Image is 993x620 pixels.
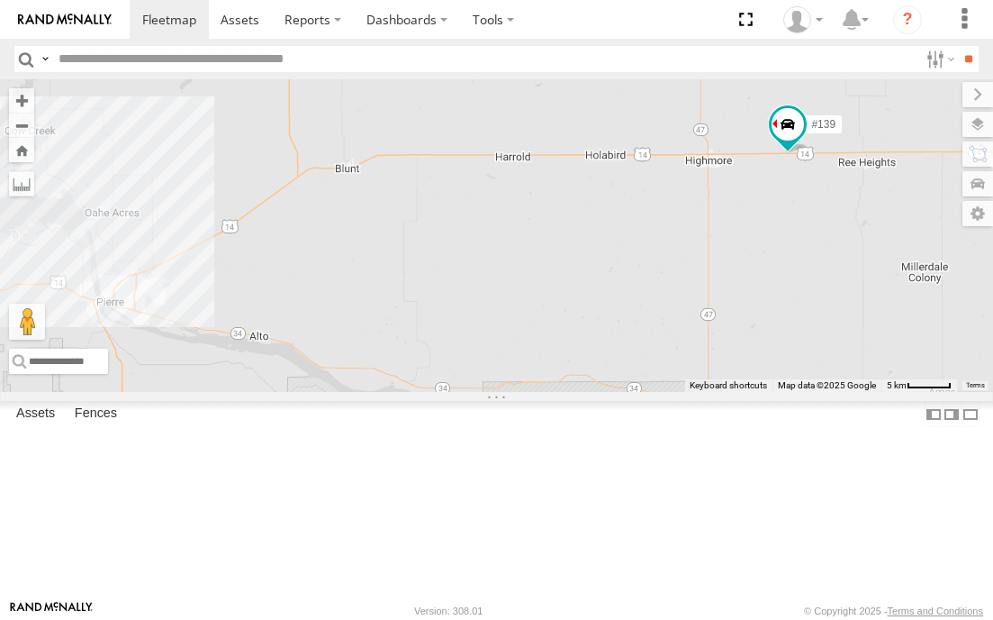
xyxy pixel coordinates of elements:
label: Dock Summary Table to the Right [943,401,961,427]
label: Search Filter Options [919,46,958,72]
button: Drag Pegman onto the map to open Street View [9,304,45,340]
i: ? [893,5,922,34]
span: Map data ©2025 Google [778,380,876,390]
label: Map Settings [962,201,993,226]
span: 5 km [887,380,907,390]
label: Measure [9,171,34,196]
label: Search Query [38,46,52,72]
button: Zoom in [9,88,34,113]
label: Assets [7,402,64,427]
div: Version: 308.01 [414,606,483,616]
label: Fences [66,402,126,427]
a: Visit our Website [10,602,93,620]
button: Keyboard shortcuts [690,379,767,392]
label: Dock Summary Table to the Left [925,401,943,427]
div: Kale Urban [777,6,829,33]
button: Zoom out [9,113,34,138]
a: Terms (opens in new tab) [966,381,985,388]
label: Hide Summary Table [961,401,979,427]
div: © Copyright 2025 - [804,606,983,616]
button: Zoom Home [9,138,34,162]
img: rand-logo.svg [18,14,112,26]
button: Map Scale: 5 km per 46 pixels [881,379,957,392]
a: Terms and Conditions [888,606,983,616]
span: #139 [811,118,835,131]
